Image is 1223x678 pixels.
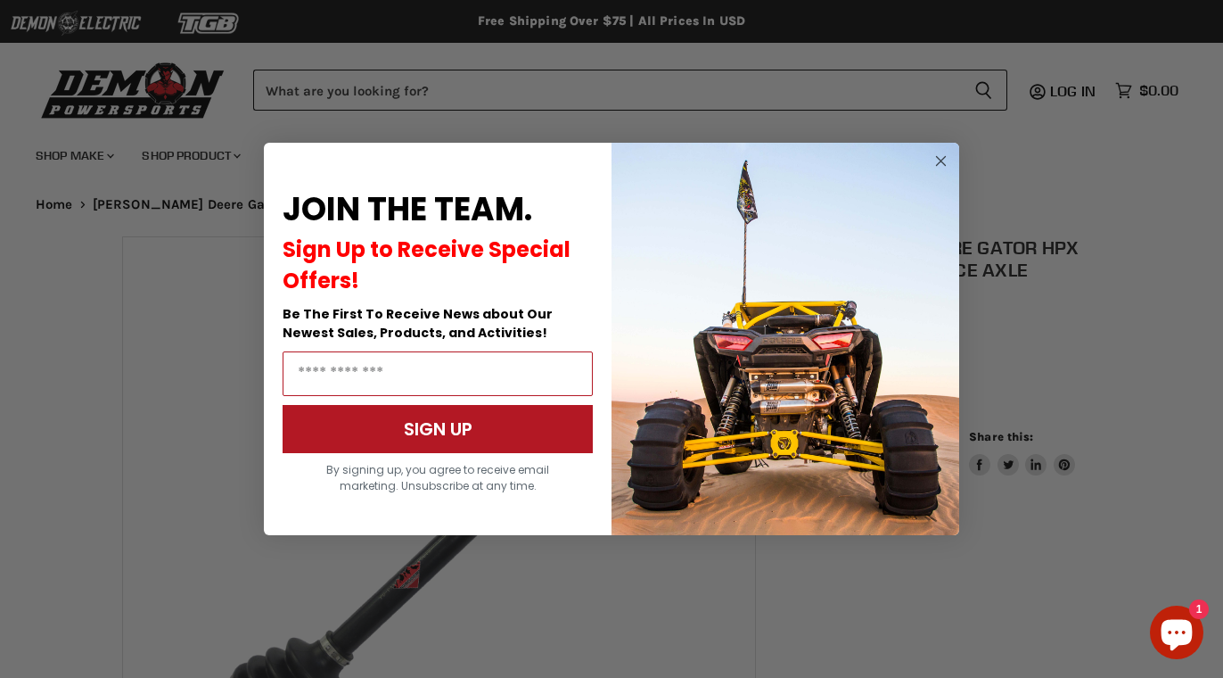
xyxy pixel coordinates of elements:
[1145,606,1209,664] inbox-online-store-chat: Shopify online store chat
[930,150,952,172] button: Close dialog
[611,143,959,535] img: a9095488-b6e7-41ba-879d-588abfab540b.jpeg
[283,405,593,453] button: SIGN UP
[326,462,549,493] span: By signing up, you agree to receive email marketing. Unsubscribe at any time.
[283,305,553,342] span: Be The First To Receive News about Our Newest Sales, Products, and Activities!
[283,186,532,232] span: JOIN THE TEAM.
[283,235,570,295] span: Sign Up to Receive Special Offers!
[283,351,593,396] input: Email Address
